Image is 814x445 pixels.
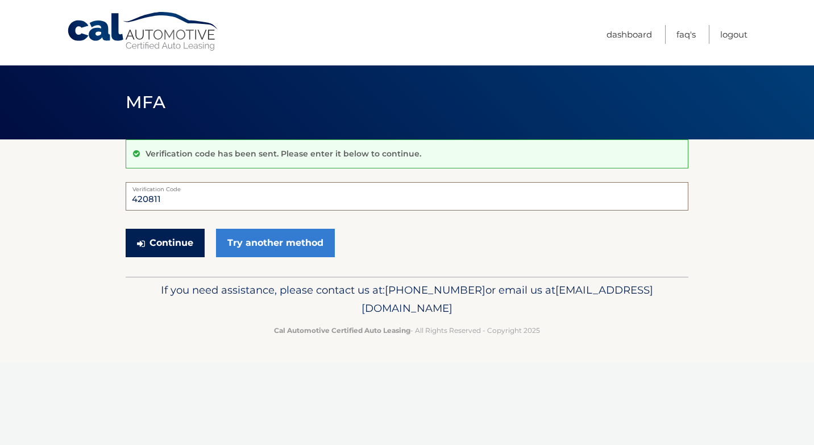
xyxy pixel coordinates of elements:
[385,283,485,296] span: [PHONE_NUMBER]
[146,149,421,159] p: Verification code has been sent. Please enter it below to continue.
[216,229,335,257] a: Try another method
[133,281,681,318] p: If you need assistance, please contact us at: or email us at
[720,25,747,44] a: Logout
[126,182,688,211] input: Verification Code
[676,25,696,44] a: FAQ's
[274,326,410,335] strong: Cal Automotive Certified Auto Leasing
[362,283,653,315] span: [EMAIL_ADDRESS][DOMAIN_NAME]
[126,229,205,257] button: Continue
[126,182,688,191] label: Verification Code
[607,25,652,44] a: Dashboard
[67,11,220,52] a: Cal Automotive
[126,92,165,113] span: MFA
[133,324,681,336] p: - All Rights Reserved - Copyright 2025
